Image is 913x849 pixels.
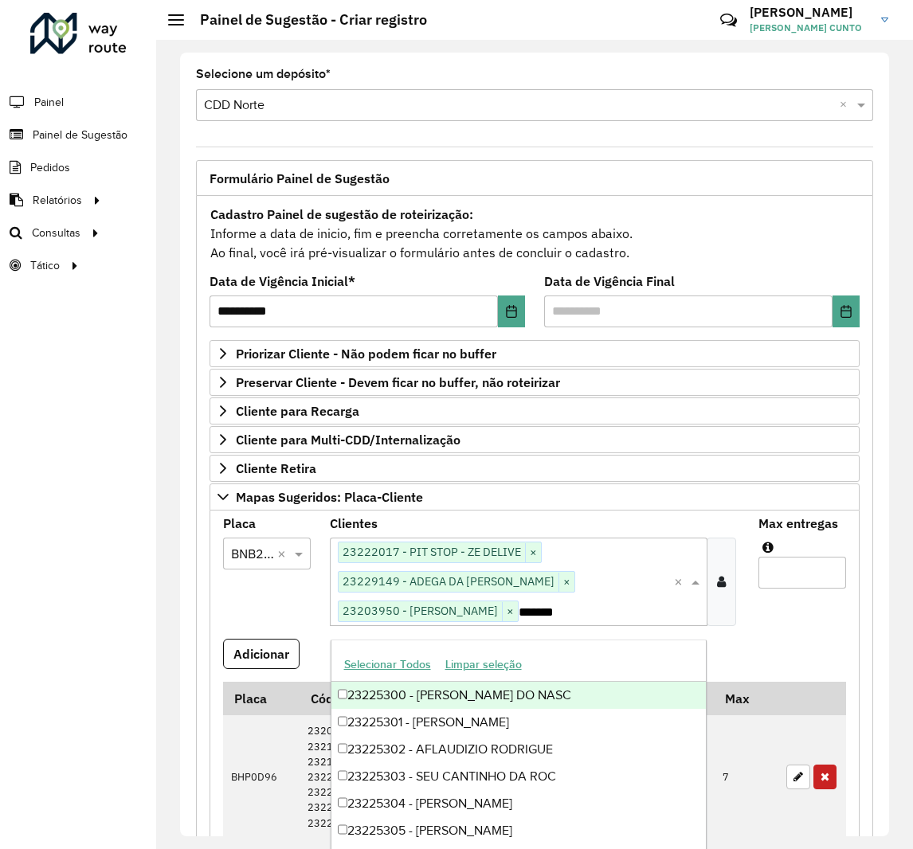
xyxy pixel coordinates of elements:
a: Preservar Cliente - Devem ficar no buffer, não roteirizar [210,369,860,396]
span: 23203950 - [PERSON_NAME] [339,601,502,620]
a: Contato Rápido [711,3,746,37]
span: Formulário Painel de Sugestão [210,172,390,185]
span: Tático [30,257,60,274]
a: Mapas Sugeridos: Placa-Cliente [210,483,860,511]
span: Cliente para Multi-CDD/Internalização [236,433,460,446]
th: Placa [223,682,300,715]
span: Cliente Retira [236,462,316,475]
span: Painel [34,94,64,111]
span: × [558,573,574,592]
h2: Painel de Sugestão - Criar registro [184,11,427,29]
div: Informe a data de inicio, fim e preencha corretamente os campos abaixo. Ao final, você irá pré-vi... [210,204,860,263]
strong: Cadastro Painel de sugestão de roteirização: [210,206,473,222]
button: Choose Date [498,295,525,327]
div: 23225300 - [PERSON_NAME] DO NASC [331,682,707,709]
a: Cliente para Recarga [210,397,860,424]
label: Data de Vigência Final [544,272,675,291]
th: Max [715,682,778,715]
a: Cliente para Multi-CDD/Internalização [210,426,860,453]
div: 23225302 - AFLAUDIZIO RODRIGUE [331,736,707,763]
button: Adicionar [223,639,300,669]
button: Choose Date [833,295,860,327]
td: 23203873 23214482 23218268 23220665 23222006 23228182 23229077 [300,715,492,839]
label: Clientes [330,514,378,533]
span: Clear all [840,96,853,115]
button: Limpar seleção [438,652,529,677]
span: Relatórios [33,192,82,209]
div: 23225303 - SEU CANTINHO DA ROC [331,763,707,790]
div: 23225301 - [PERSON_NAME] [331,709,707,736]
label: Data de Vigência Inicial [210,272,355,291]
button: Selecionar Todos [337,652,438,677]
h3: [PERSON_NAME] [750,5,869,20]
span: Clear all [674,572,688,591]
div: 23225304 - [PERSON_NAME] [331,790,707,817]
span: × [525,543,541,562]
span: × [502,602,518,621]
a: Cliente Retira [210,455,860,482]
em: Máximo de clientes que serão colocados na mesma rota com os clientes informados [762,541,774,554]
span: Painel de Sugestão [33,127,127,143]
label: Max entregas [758,514,838,533]
a: Priorizar Cliente - Não podem ficar no buffer [210,340,860,367]
span: 23222017 - PIT STOP - ZE DELIVE [339,542,525,561]
span: Consultas [32,225,80,241]
td: 7 [715,715,778,839]
label: Placa [223,514,256,533]
span: Mapas Sugeridos: Placa-Cliente [236,491,423,503]
span: Clear all [277,544,291,563]
th: Código Cliente [300,682,492,715]
span: Priorizar Cliente - Não podem ficar no buffer [236,347,496,360]
span: Preservar Cliente - Devem ficar no buffer, não roteirizar [236,376,560,389]
span: Pedidos [30,159,70,176]
div: 23225305 - [PERSON_NAME] [331,817,707,844]
td: BHP0D96 [223,715,300,839]
label: Selecione um depósito [196,65,331,84]
span: 23229149 - ADEGA DA [PERSON_NAME] [339,572,558,591]
span: [PERSON_NAME] CUNTO [750,21,869,35]
span: Cliente para Recarga [236,405,359,417]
